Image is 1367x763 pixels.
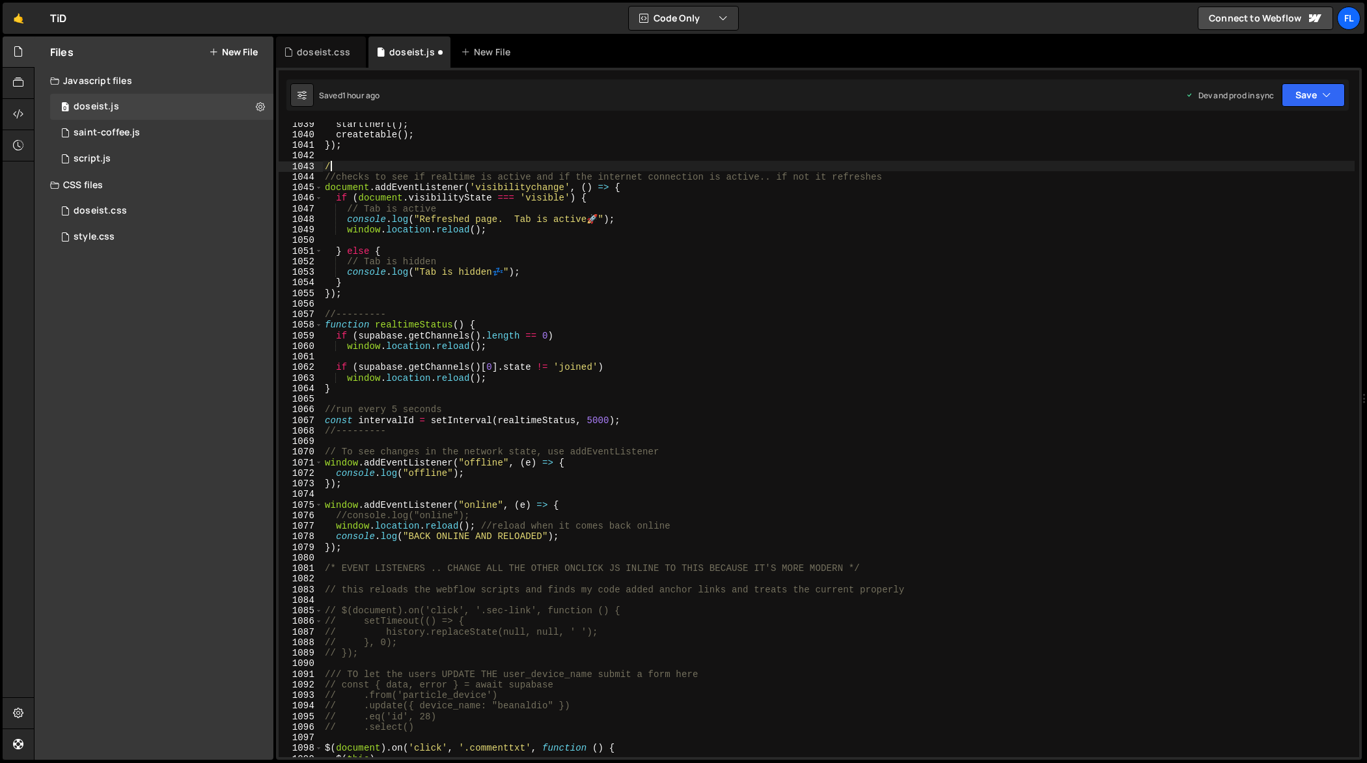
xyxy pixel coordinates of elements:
[74,101,119,113] div: doseist.js
[74,127,140,139] div: saint-coffee.js
[297,46,350,59] div: doseist.css
[50,146,273,172] div: 4604/24567.js
[279,521,323,531] div: 1077
[50,198,273,224] div: 4604/42100.css
[279,277,323,288] div: 1054
[279,426,323,436] div: 1068
[279,352,323,362] div: 1061
[35,172,273,198] div: CSS files
[279,616,323,626] div: 1086
[50,45,74,59] h2: Files
[279,140,323,150] div: 1041
[279,500,323,510] div: 1075
[279,246,323,257] div: 1051
[50,120,273,146] div: 4604/27020.js
[279,299,323,309] div: 1056
[74,205,127,217] div: doseist.css
[279,489,323,499] div: 1074
[279,161,323,172] div: 1043
[279,563,323,574] div: 1081
[279,531,323,542] div: 1078
[279,172,323,182] div: 1044
[279,182,323,193] div: 1045
[74,153,111,165] div: script.js
[35,68,273,94] div: Javascript files
[61,103,69,113] span: 0
[319,90,380,101] div: Saved
[279,362,323,372] div: 1062
[279,595,323,605] div: 1084
[279,288,323,299] div: 1055
[279,743,323,753] div: 1098
[50,10,66,26] div: TiD
[279,394,323,404] div: 1065
[279,436,323,447] div: 1069
[279,225,323,235] div: 1049
[279,235,323,245] div: 1050
[279,479,323,489] div: 1073
[279,214,323,225] div: 1048
[1185,90,1274,101] div: Dev and prod in sync
[279,732,323,743] div: 1097
[279,257,323,267] div: 1052
[279,510,323,521] div: 1076
[279,193,323,203] div: 1046
[1282,83,1345,107] button: Save
[279,383,323,394] div: 1064
[279,468,323,479] div: 1072
[279,404,323,415] div: 1066
[209,47,258,57] button: New File
[461,46,516,59] div: New File
[279,331,323,341] div: 1059
[279,373,323,383] div: 1063
[279,701,323,711] div: 1094
[279,574,323,584] div: 1082
[279,585,323,595] div: 1083
[279,458,323,468] div: 1071
[279,648,323,658] div: 1089
[1198,7,1333,30] a: Connect to Webflow
[279,637,323,648] div: 1088
[279,415,323,426] div: 1067
[279,690,323,701] div: 1093
[629,7,738,30] button: Code Only
[74,231,115,243] div: style.css
[279,712,323,722] div: 1095
[279,204,323,214] div: 1047
[279,447,323,457] div: 1070
[279,669,323,680] div: 1091
[279,320,323,330] div: 1058
[279,680,323,690] div: 1092
[389,46,435,59] div: doseist.js
[1337,7,1360,30] a: Fl
[279,658,323,669] div: 1090
[3,3,35,34] a: 🤙
[279,627,323,637] div: 1087
[279,130,323,140] div: 1040
[279,309,323,320] div: 1057
[279,605,323,616] div: 1085
[50,94,273,120] div: 4604/37981.js
[279,542,323,553] div: 1079
[279,341,323,352] div: 1060
[279,553,323,563] div: 1080
[279,150,323,161] div: 1042
[279,267,323,277] div: 1053
[342,90,380,101] div: 1 hour ago
[279,119,323,130] div: 1039
[50,224,273,250] div: 4604/25434.css
[279,722,323,732] div: 1096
